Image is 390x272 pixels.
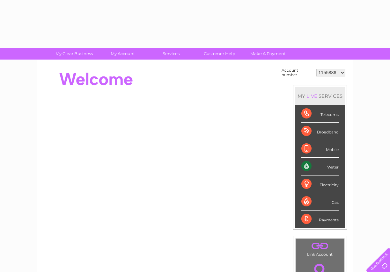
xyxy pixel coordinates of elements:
[301,158,339,175] div: Water
[295,87,345,105] div: MY SERVICES
[301,193,339,211] div: Gas
[301,140,339,158] div: Mobile
[301,123,339,140] div: Broadband
[96,48,149,60] a: My Account
[242,48,294,60] a: Make A Payment
[295,238,345,258] td: Link Account
[48,48,100,60] a: My Clear Business
[301,211,339,228] div: Payments
[301,175,339,193] div: Electricity
[193,48,246,60] a: Customer Help
[280,67,315,79] td: Account number
[297,240,343,251] a: .
[305,93,319,99] div: LIVE
[301,105,339,123] div: Telecoms
[145,48,197,60] a: Services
